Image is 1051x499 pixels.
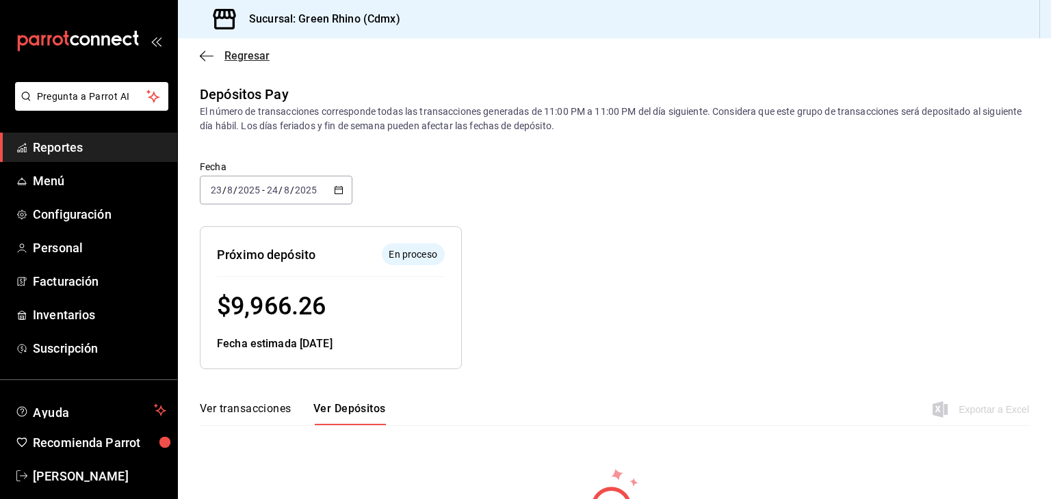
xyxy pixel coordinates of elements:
[200,84,289,105] div: Depósitos Pay
[33,239,166,257] span: Personal
[200,162,352,172] label: Fecha
[217,336,445,352] div: Fecha estimada [DATE]
[37,90,147,104] span: Pregunta a Parrot AI
[10,99,168,113] a: Pregunta a Parrot AI
[238,11,400,27] h3: Sucursal: Green Rhino (Cdmx)
[290,185,294,195] span: /
[33,306,166,324] span: Inventarios
[382,243,445,265] div: El depósito aún no se ha enviado a tu cuenta bancaria.
[233,185,237,195] span: /
[33,172,166,190] span: Menú
[294,185,317,195] input: ----
[217,292,326,321] span: $ 9,966.26
[224,49,270,62] span: Regresar
[383,247,442,262] span: En proceso
[200,49,270,62] button: Regresar
[33,402,148,418] span: Ayuda
[217,245,315,264] div: Próximo depósito
[33,205,166,224] span: Configuración
[278,185,283,195] span: /
[237,185,261,195] input: ----
[33,433,166,452] span: Recomienda Parrot
[266,185,278,195] input: --
[226,185,233,195] input: --
[33,272,166,291] span: Facturación
[283,185,290,195] input: --
[151,36,161,46] button: open_drawer_menu
[200,402,291,425] button: Ver transacciones
[15,82,168,111] button: Pregunta a Parrot AI
[33,339,166,358] span: Suscripción
[210,185,222,195] input: --
[262,185,265,195] span: -
[33,467,166,485] span: [PERSON_NAME]
[200,105,1029,133] div: El número de transacciones corresponde todas las transacciones generadas de 11:00 PM a 11:00 PM d...
[222,185,226,195] span: /
[313,402,386,425] button: Ver Depósitos
[33,138,166,157] span: Reportes
[200,402,386,425] div: navigation tabs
